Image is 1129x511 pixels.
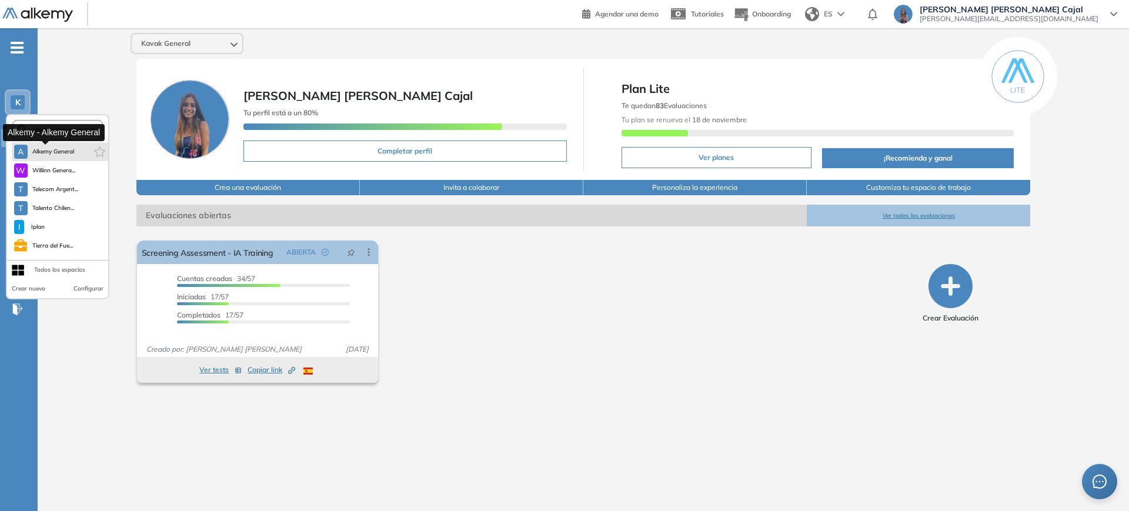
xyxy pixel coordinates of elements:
button: ¡Recomienda y gana! [822,148,1014,168]
span: 17/57 [177,310,243,319]
span: Iplan [29,222,46,232]
span: [PERSON_NAME][EMAIL_ADDRESS][DOMAIN_NAME] [920,14,1098,24]
span: Tutoriales [691,9,724,18]
span: message [1093,475,1107,489]
span: Copiar link [248,365,295,375]
span: pushpin [347,248,355,257]
b: 18 de noviembre [690,115,747,124]
button: Crear Evaluación [923,264,978,323]
span: Evaluaciones abiertas [136,205,807,226]
span: Cuentas creadas [177,274,232,283]
span: ABIERTA [286,247,316,258]
span: Creado por: [PERSON_NAME] [PERSON_NAME] [142,344,306,355]
i: - [11,46,24,49]
span: I [18,222,21,232]
span: 17/57 [177,292,229,301]
span: [PERSON_NAME] [PERSON_NAME] Cajal [243,88,473,103]
span: check-circle [322,249,329,256]
button: Configurar [74,284,103,293]
span: Plan Lite [622,80,1014,98]
span: Te quedan Evaluaciones [622,101,707,110]
button: Onboarding [733,2,791,27]
button: Customiza tu espacio de trabajo [807,180,1030,195]
span: 34/57 [177,274,255,283]
button: Completar perfil [243,141,567,162]
span: A [18,147,24,156]
span: K [15,98,21,107]
span: Agendar una demo [595,9,659,18]
button: Invita a colaborar [360,180,583,195]
span: T [18,185,23,194]
span: Tierra del Fue... [32,241,74,251]
span: [DATE] [341,344,373,355]
span: Completados [177,310,221,319]
span: Tu plan se renueva el [622,115,747,124]
span: [PERSON_NAME] [PERSON_NAME] Cajal [920,5,1098,14]
b: 83 [656,101,664,110]
a: Screening Assessment - IA Training [142,241,273,264]
button: Ver todas las evaluaciones [807,205,1030,226]
span: Telecom Argent... [32,185,79,194]
button: Crea una evaluación [136,180,360,195]
span: ES [824,9,833,19]
span: W [16,166,25,175]
div: Todos los espacios [34,265,85,275]
img: arrow [837,12,844,16]
button: Copiar link [248,363,295,377]
img: ESP [303,368,313,375]
img: world [805,7,819,21]
button: Crear nuevo [12,284,45,293]
button: Ver tests [199,363,242,377]
span: Alkemy General [32,147,75,156]
button: Ver planes [622,147,811,168]
div: Alkemy - Alkemy General [3,124,105,141]
span: Crear Evaluación [923,313,978,323]
img: Foto de perfil [151,80,229,159]
img: Logo [2,8,73,22]
span: Iniciadas [177,292,206,301]
span: Onboarding [752,9,791,18]
button: Personaliza la experiencia [583,180,807,195]
span: Tu perfil está a un 80% [243,108,318,117]
button: pushpin [338,243,364,262]
span: T [18,203,23,213]
a: Agendar una demo [582,6,659,20]
span: Talento Chilen... [32,203,75,213]
span: Kavak General [141,39,191,48]
span: Willinn Genera... [32,166,76,175]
